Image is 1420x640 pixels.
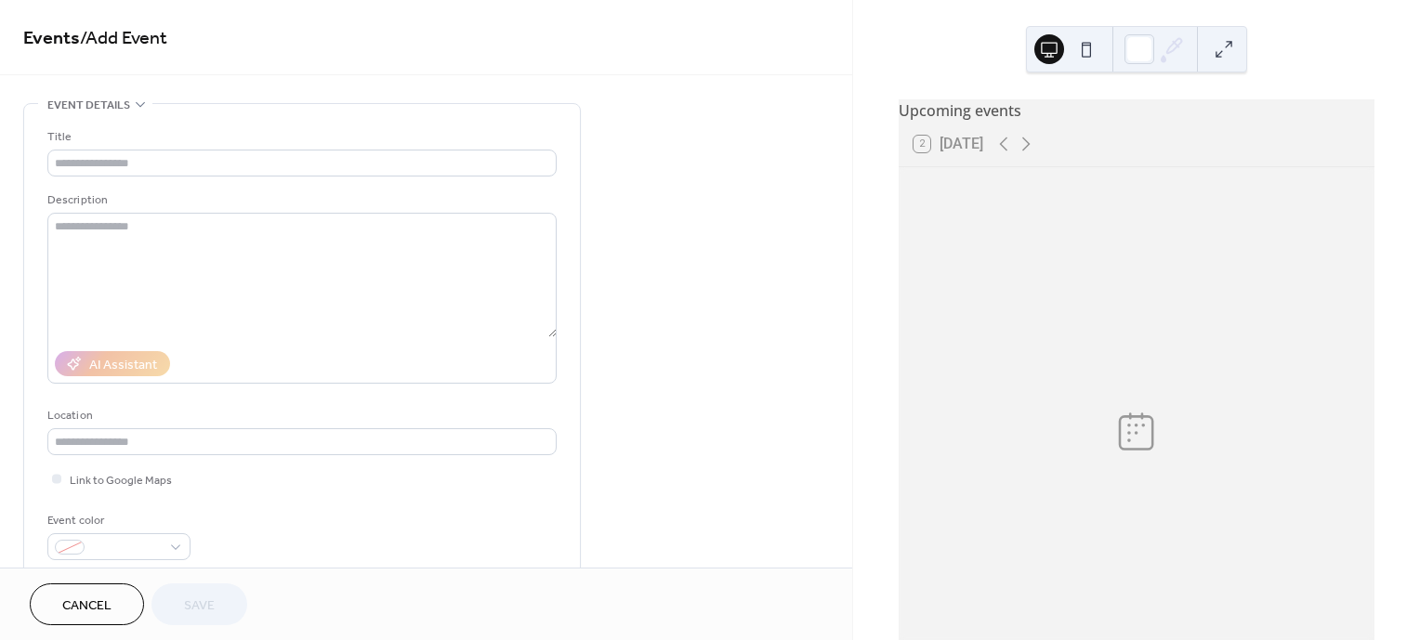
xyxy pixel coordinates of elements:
span: Link to Google Maps [70,471,172,490]
div: Description [47,190,553,210]
button: Cancel [30,583,144,625]
a: Events [23,20,80,57]
div: Event color [47,511,187,530]
div: Location [47,406,553,425]
span: Event details [47,96,130,115]
span: Cancel [62,596,112,616]
span: / Add Event [80,20,167,57]
div: Title [47,127,553,147]
div: Upcoming events [899,99,1374,122]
